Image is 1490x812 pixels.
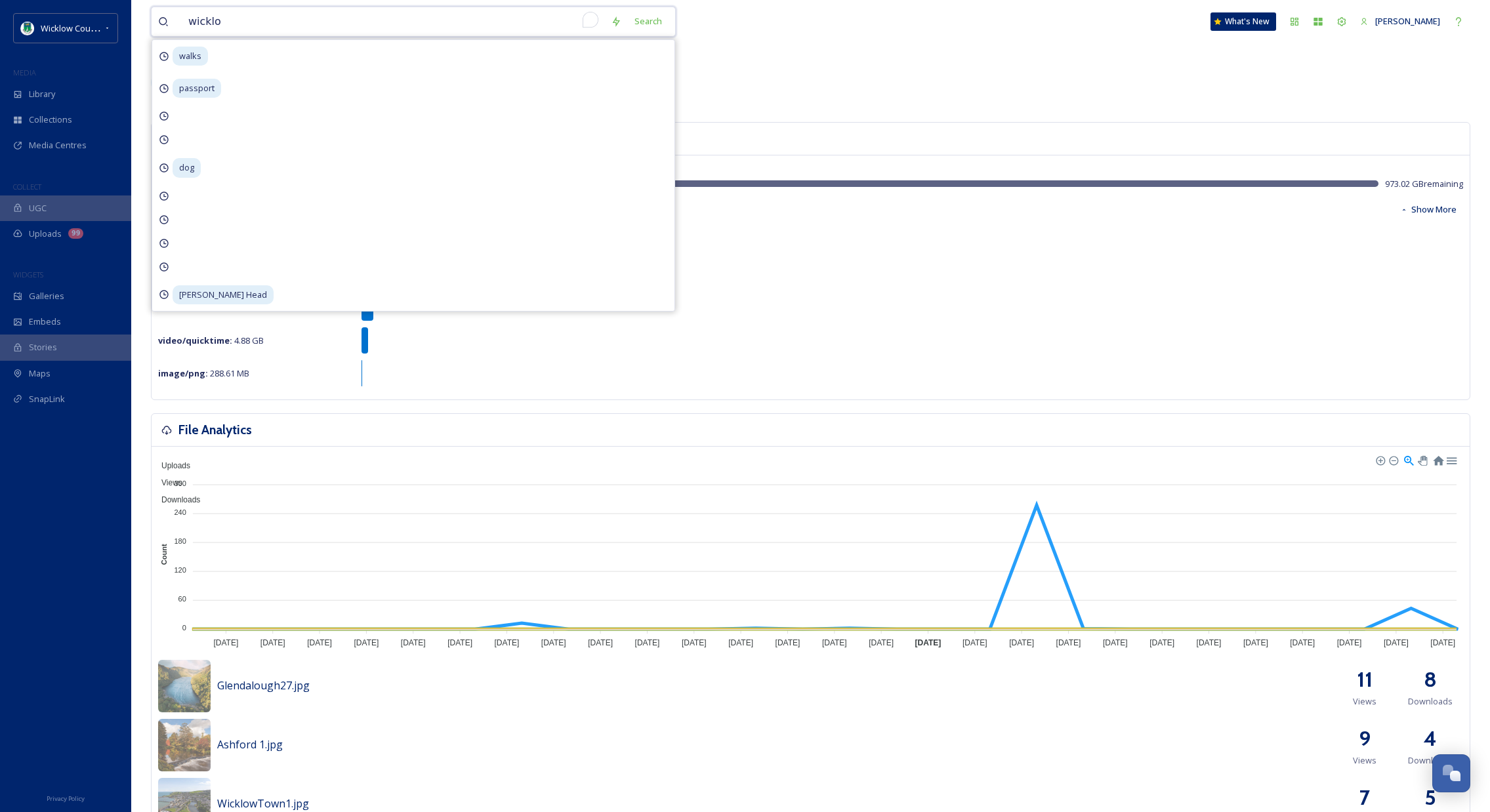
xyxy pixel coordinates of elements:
img: download%20(9).png [21,22,34,35]
span: passport [173,79,221,98]
tspan: [DATE] [214,638,239,647]
tspan: 0 [182,624,186,632]
tspan: [DATE] [1384,638,1409,647]
span: 288.61 MB [158,367,249,379]
tspan: [DATE] [1290,638,1315,647]
div: Selection Zoom [1403,454,1414,465]
button: Show More [1394,197,1463,222]
div: Search [628,9,669,34]
a: [PERSON_NAME] [1354,9,1447,34]
span: Media Centres [29,139,87,152]
span: Library [29,88,55,100]
span: WIDGETS [13,270,43,279]
tspan: [DATE] [541,638,566,647]
tspan: [DATE] [260,638,285,647]
span: Stories [29,341,57,354]
span: [PERSON_NAME] [1375,15,1440,27]
div: Zoom In [1375,455,1384,464]
span: Ashford 1.jpg [217,737,283,752]
tspan: 60 [178,595,186,603]
span: dog [173,158,201,177]
tspan: [DATE] [635,638,660,647]
span: SnapLink [29,393,65,405]
tspan: [DATE] [776,638,800,647]
span: Views [1353,695,1376,708]
tspan: [DATE] [1337,638,1362,647]
tspan: [DATE] [588,638,613,647]
h3: File Analytics [178,420,252,439]
text: Count [160,544,168,565]
div: Panning [1418,456,1426,464]
a: Privacy Policy [47,790,85,805]
span: Downloads [1408,695,1453,708]
div: Menu [1445,454,1457,465]
span: Embeds [29,315,61,328]
tspan: [DATE] [307,638,332,647]
tspan: [DATE] [1056,638,1081,647]
tspan: [DATE] [354,638,379,647]
span: walks [173,47,208,66]
img: Ashford%25201.jpg [158,719,211,771]
tspan: [DATE] [1009,638,1034,647]
span: 973.02 GB remaining [1385,178,1463,190]
span: MEDIA [13,68,36,77]
span: 4.88 GB [158,335,264,346]
h2: 8 [1424,664,1437,695]
span: [PERSON_NAME] Head [173,285,274,304]
tspan: 180 [175,537,186,545]
span: Views [1353,754,1376,767]
tspan: 120 [175,566,186,574]
tspan: [DATE] [1430,638,1455,647]
tspan: [DATE] [495,638,520,647]
input: To enrich screen reader interactions, please activate Accessibility in Grammarly extension settings [182,7,604,36]
span: Maps [29,367,51,380]
div: 99 [68,228,83,239]
span: UGC [29,202,47,214]
tspan: [DATE] [1197,638,1222,647]
tspan: 240 [175,508,186,516]
span: Downloads [1408,754,1453,767]
div: Reset Zoom [1432,454,1443,465]
tspan: 300 [175,479,186,487]
span: Collections [29,113,72,126]
span: Uploads [29,228,62,240]
span: Wicklow County Council [41,22,133,34]
strong: video/quicktime : [158,335,232,346]
span: Downloads [152,495,200,504]
img: Glendalough27.jpg [158,660,211,712]
tspan: [DATE] [869,638,894,647]
tspan: [DATE] [682,638,707,647]
span: COLLECT [13,182,41,192]
span: WicklowTown1.jpg [217,796,309,811]
tspan: [DATE] [1103,638,1128,647]
h2: 9 [1359,723,1371,754]
span: Uploads [152,461,190,470]
span: Galleries [29,290,64,302]
h2: 11 [1357,664,1373,695]
tspan: [DATE] [915,638,942,647]
span: Glendalough27.jpg [217,678,310,693]
tspan: [DATE] [447,638,472,647]
div: Zoom Out [1388,455,1397,464]
tspan: [DATE] [1149,638,1174,647]
span: Views [152,478,182,487]
tspan: [DATE] [1243,638,1268,647]
span: Privacy Policy [47,794,85,803]
strong: image/png : [158,367,208,379]
tspan: [DATE] [962,638,987,647]
tspan: [DATE] [401,638,426,647]
tspan: [DATE] [822,638,847,647]
h2: 4 [1424,723,1437,754]
button: Open Chat [1432,754,1470,792]
a: What's New [1211,12,1276,31]
tspan: [DATE] [728,638,753,647]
